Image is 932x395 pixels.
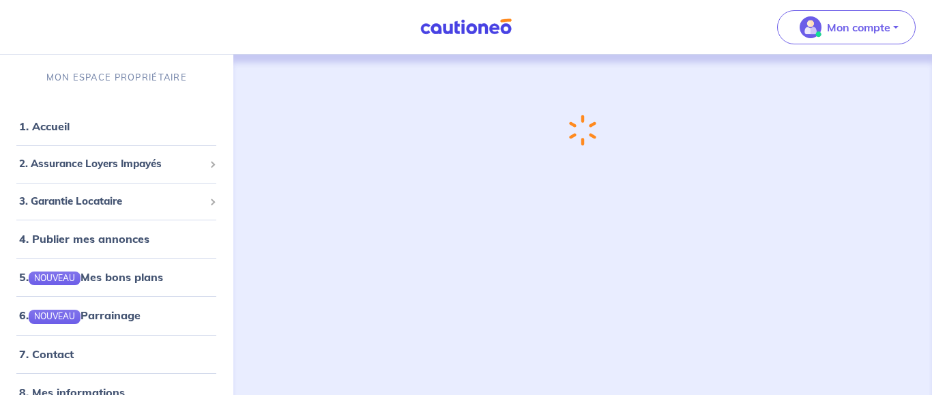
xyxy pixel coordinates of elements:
img: Cautioneo [415,18,517,35]
img: loading-spinner [568,114,597,147]
a: 7. Contact [19,347,74,361]
span: 2. Assurance Loyers Impayés [19,156,204,172]
p: MON ESPACE PROPRIÉTAIRE [46,71,187,84]
p: Mon compte [827,19,890,35]
img: illu_account_valid_menu.svg [800,16,821,38]
a: 5.NOUVEAUMes bons plans [19,270,163,284]
a: 6.NOUVEAUParrainage [19,308,141,322]
div: 1. Accueil [5,113,228,140]
a: 1. Accueil [19,119,70,133]
div: 5.NOUVEAUMes bons plans [5,263,228,291]
div: 3. Garantie Locataire [5,188,228,215]
a: 4. Publier mes annonces [19,232,149,246]
div: 4. Publier mes annonces [5,225,228,252]
button: illu_account_valid_menu.svgMon compte [777,10,916,44]
div: 2. Assurance Loyers Impayés [5,151,228,177]
div: 7. Contact [5,340,228,368]
span: 3. Garantie Locataire [19,194,204,209]
div: 6.NOUVEAUParrainage [5,302,228,329]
